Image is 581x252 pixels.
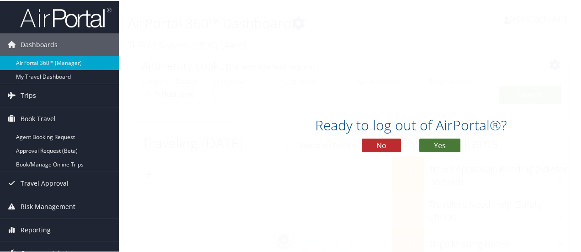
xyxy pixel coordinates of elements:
[21,194,75,217] span: Risk Management
[362,138,401,151] button: No
[20,6,111,27] img: airportal-logo.png
[21,83,36,106] span: Trips
[21,32,58,55] span: Dashboards
[21,218,51,241] span: Reporting
[21,107,56,129] span: Book Travel
[21,171,69,194] span: Travel Approval
[419,138,460,151] button: Yes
